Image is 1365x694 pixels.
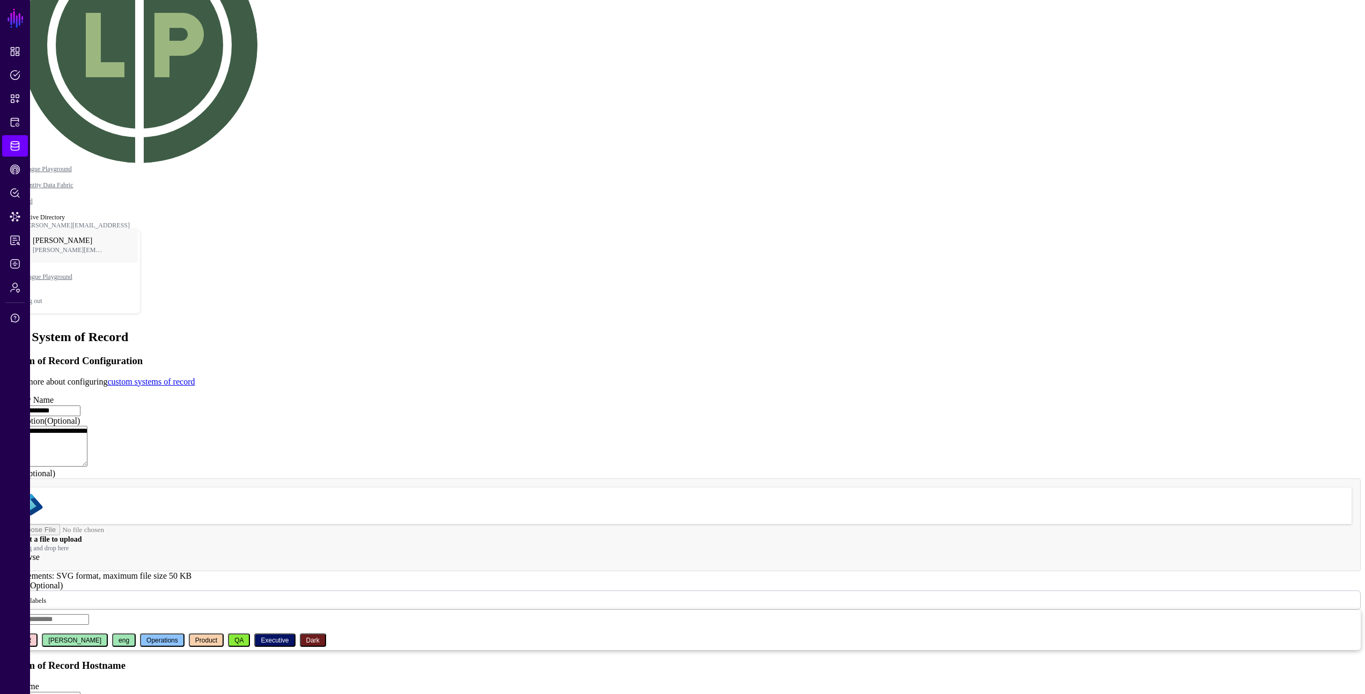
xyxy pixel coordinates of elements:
span: Admin [10,282,20,293]
a: Policy Lens [2,182,28,204]
p: Learn more about configuring [4,377,1361,387]
a: Admin [2,277,28,298]
a: Identity Data Fabric [21,181,73,189]
span: QA [234,637,244,644]
span: (Optional) [27,581,63,590]
div: / [21,173,1344,181]
span: [PERSON_NAME] [48,637,101,644]
a: Logs [2,253,28,275]
div: [PERSON_NAME][EMAIL_ADDRESS] [21,222,141,230]
button: Executive [254,633,295,647]
button: Product [189,633,224,647]
a: custom systems of record [107,377,195,386]
span: Dark [306,637,320,644]
a: Dashboard [2,41,28,62]
button: Operations [140,633,185,647]
label: Labels [4,581,63,590]
span: Support [10,313,20,323]
span: [PERSON_NAME][EMAIL_ADDRESS] [33,246,105,254]
span: Executive [261,637,289,644]
span: Snippets [10,93,20,104]
button: Dark [300,633,326,647]
span: Identity Data Fabric [10,141,20,151]
label: Description [4,416,80,425]
button: [PERSON_NAME] [42,633,108,647]
img: svg+xml;base64,PHN2ZyB3aWR0aD0iNjQiIGhlaWdodD0iNjQiIHZpZXdCb3g9IjAgMCA2NCA2NCIgZmlsbD0ibm9uZSIgeG... [13,488,48,522]
span: (Optional) [19,469,55,478]
span: Protected Systems [10,117,20,128]
span: Policies [10,70,20,80]
span: Logs [10,259,20,269]
a: League Playground [22,260,140,294]
div: / [21,205,1344,213]
div: Log out [22,297,140,305]
span: League Playground [22,273,108,281]
span: (Optional) [45,416,80,425]
a: Reports [2,230,28,251]
div: Requirements: SVG format, maximum file size 50 KB [4,571,1361,581]
button: eng [112,633,136,647]
p: or drag and drop here [13,544,1352,552]
a: League Playground [21,165,72,173]
h3: System of Record Configuration [4,355,1361,367]
a: CAEP Hub [2,159,28,180]
a: SGNL [6,6,25,30]
a: Protected Systems [2,112,28,133]
span: Product [195,637,217,644]
button: QA [228,633,250,647]
span: [PERSON_NAME] [33,237,105,245]
h3: System of Record Hostname [4,660,1361,671]
span: Reports [10,235,20,246]
h4: Select a file to upload [13,535,1352,544]
a: Policies [2,64,28,86]
span: Policy Lens [10,188,20,198]
span: CAEP Hub [10,164,20,175]
a: Identity Data Fabric [2,135,28,157]
a: Data Lens [2,206,28,227]
label: Display Name [4,395,54,404]
a: Snippets [2,88,28,109]
span: eng [119,637,129,644]
span: Data Lens [10,211,20,222]
span: Dashboard [10,46,20,57]
div: / [21,189,1344,197]
h2: New System of Record [4,330,1361,344]
span: Operations [146,637,178,644]
strong: Active Directory [21,213,65,221]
